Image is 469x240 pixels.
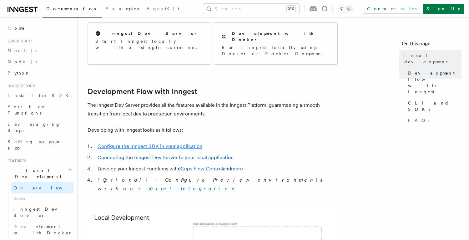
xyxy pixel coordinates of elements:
[96,164,338,173] li: Develop your Inngest Functions with , and
[105,6,139,11] span: Examples
[8,59,37,64] span: Node.js
[43,2,102,17] a: Documentation
[404,52,461,65] span: Local development
[194,166,223,172] a: Flow Control
[8,122,60,133] span: Leveraging Steps
[5,56,73,67] a: Node.js
[5,84,35,89] span: Inngest tour
[123,186,237,192] a: our Vercel Integration
[408,70,461,95] span: Development Flow with Inngest
[98,154,234,160] a: Connecting the Inngest Dev Server to your local application
[8,93,72,98] span: Install the SDK
[146,6,179,11] span: AgentKit
[406,115,461,126] a: FAQs
[98,143,202,149] a: Configure the Inngest SDK in your application
[13,185,78,190] span: Overview
[88,87,197,96] a: Development Flow with Inngest
[287,6,295,12] kbd: ⌘K
[5,165,73,182] button: Local Development
[8,139,61,150] span: Setting up your app
[8,25,25,31] span: Home
[203,4,299,14] button: Search...⌘K
[338,5,353,12] button: Toggle dark mode
[5,39,32,44] span: Quick start
[143,2,183,17] a: AgentKit
[5,67,73,79] a: Python
[46,6,98,11] span: Documentation
[408,100,461,112] span: CLI and SDKs
[222,44,330,57] p: Run Inngest locally using Docker or Docker Compose.
[5,119,73,136] a: Leveraging Steps
[13,224,72,235] span: Development with Docker
[88,101,338,118] p: The Inngest Dev Server provides all the features available in the Inngest Platform, guaranteeing ...
[406,67,461,97] a: Development Flow with Inngest
[11,221,73,238] a: Development with Docker
[179,166,192,172] a: Steps
[5,159,26,164] span: Features
[11,203,73,221] a: Inngest Dev Server
[5,167,68,180] span: Local Development
[5,45,73,56] a: Next.js
[8,104,45,115] span: Your first Functions
[105,30,198,37] h2: Inngest Dev Server
[5,90,73,101] a: Install the SDK
[98,177,326,192] em: (Optional) - Configure Preview environments with
[402,40,461,50] h4: On this page
[88,22,211,65] a: Inngest Dev ServerStart Inngest locally with a single command.
[8,48,37,53] span: Next.js
[406,97,461,115] a: CLI and SDKs
[5,22,73,34] a: Home
[231,166,243,172] a: more
[408,117,430,124] span: FAQs
[11,182,73,193] a: Overview
[102,2,143,17] a: Examples
[5,101,73,119] a: Your first Functions
[5,182,73,238] div: Local Development
[214,22,338,65] a: Development with DockerRun Inngest locally using Docker or Docker Compose.
[402,50,461,67] a: Local development
[95,38,204,51] p: Start Inngest locally with a single command.
[5,136,73,154] a: Setting up your app
[232,30,330,43] h2: Development with Docker
[11,193,73,203] span: Guides
[13,207,67,218] span: Inngest Dev Server
[423,4,464,14] a: Sign Up
[363,4,420,14] a: Contact sales
[88,126,338,135] p: Developing with Inngest looks as it follows:
[8,71,30,76] span: Python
